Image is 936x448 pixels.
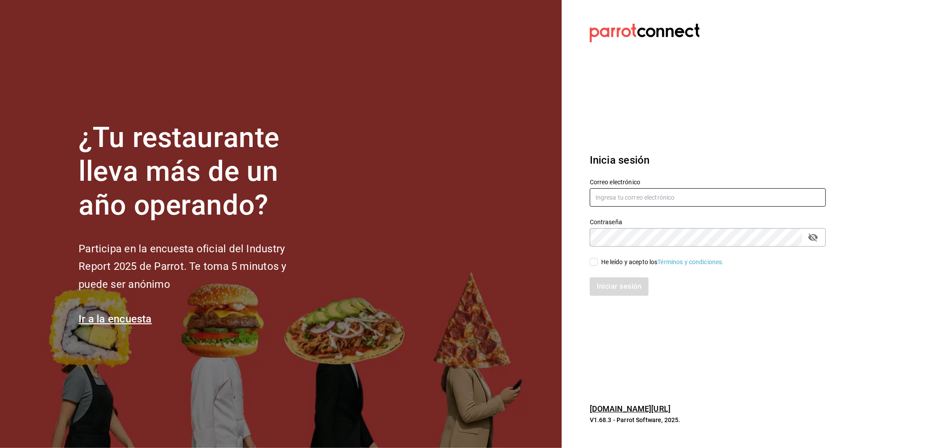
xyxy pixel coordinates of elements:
div: He leído y acepto los [601,258,724,267]
a: Términos y condiciones. [658,258,724,265]
h2: Participa en la encuesta oficial del Industry Report 2025 de Parrot. Te toma 5 minutos y puede se... [79,240,316,294]
a: Ir a la encuesta [79,313,152,325]
h3: Inicia sesión [590,152,826,168]
button: passwordField [806,230,821,245]
label: Correo electrónico [590,179,826,186]
p: V1.68.3 - Parrot Software, 2025. [590,416,826,424]
a: [DOMAIN_NAME][URL] [590,404,671,413]
label: Contraseña [590,219,826,226]
h1: ¿Tu restaurante lleva más de un año operando? [79,121,316,222]
input: Ingresa tu correo electrónico [590,188,826,207]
